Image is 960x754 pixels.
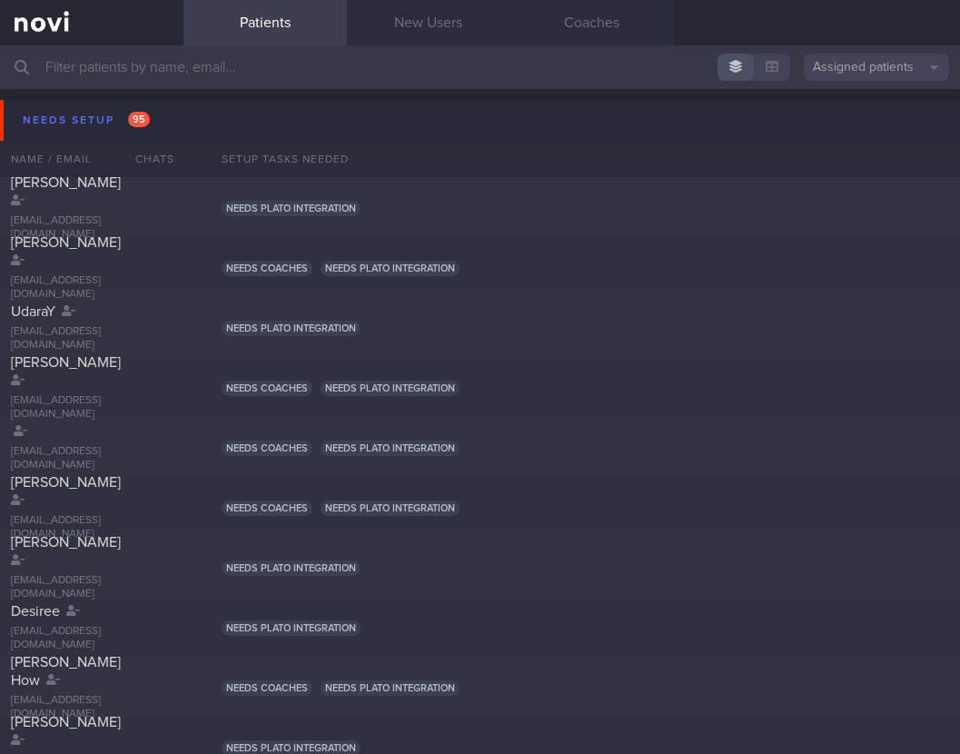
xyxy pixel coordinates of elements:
span: 95 [128,112,150,127]
span: Needs coaches [222,381,312,396]
span: Needs plato integration [222,561,361,576]
span: Needs plato integration [321,501,460,516]
div: Chats [111,141,183,177]
div: Needs setup [18,108,154,133]
span: Needs plato integration [222,321,361,336]
div: [EMAIL_ADDRESS][DOMAIN_NAME] [11,274,173,302]
span: UdaraY [11,304,55,319]
div: [EMAIL_ADDRESS][DOMAIN_NAME] [11,325,173,352]
button: Assigned patients [804,54,949,81]
span: [PERSON_NAME] [11,175,121,190]
span: [PERSON_NAME] How [11,655,121,688]
div: [EMAIL_ADDRESS][DOMAIN_NAME] [11,694,173,721]
div: [EMAIL_ADDRESS][DOMAIN_NAME] [11,394,173,422]
span: Needs plato integration [321,261,460,276]
div: [EMAIL_ADDRESS][DOMAIN_NAME] [11,625,173,652]
div: [EMAIL_ADDRESS][DOMAIN_NAME] [11,214,173,242]
span: Needs coaches [222,261,312,276]
div: [EMAIL_ADDRESS][DOMAIN_NAME] [11,514,173,541]
span: [PERSON_NAME] [11,355,121,370]
div: [EMAIL_ADDRESS][DOMAIN_NAME] [11,574,173,601]
span: Needs coaches [222,501,312,516]
span: [PERSON_NAME] [11,715,121,729]
span: Needs coaches [222,441,312,456]
div: Setup tasks needed [211,141,960,177]
span: Needs plato integration [321,381,460,396]
span: Needs plato integration [321,441,460,456]
span: [PERSON_NAME] [11,475,121,490]
span: Needs plato integration [321,680,460,696]
span: Desiree [11,604,60,619]
div: [EMAIL_ADDRESS][DOMAIN_NAME] [11,445,173,472]
span: [PERSON_NAME] [11,235,121,250]
span: Needs plato integration [222,201,361,216]
span: Needs coaches [222,680,312,696]
span: [PERSON_NAME] [11,535,121,550]
span: Needs plato integration [222,620,361,636]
